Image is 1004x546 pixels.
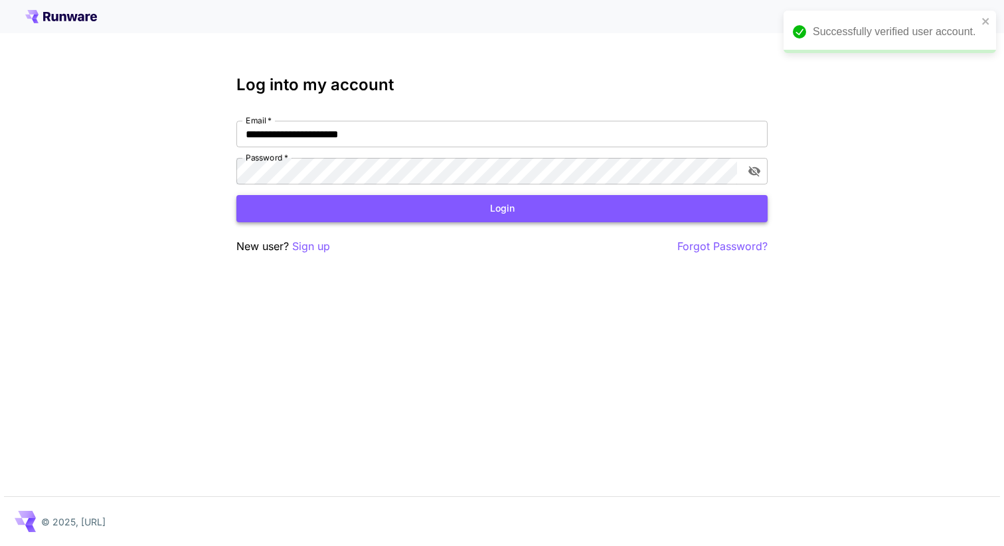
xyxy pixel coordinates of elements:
label: Password [246,152,288,163]
label: Email [246,115,272,126]
p: © 2025, [URL] [41,515,106,529]
h3: Log into my account [236,76,768,94]
p: New user? [236,238,330,255]
div: Successfully verified user account. [813,24,977,40]
button: toggle password visibility [742,159,766,183]
button: Forgot Password? [677,238,768,255]
button: close [981,16,991,27]
button: Login [236,195,768,222]
button: Sign up [292,238,330,255]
